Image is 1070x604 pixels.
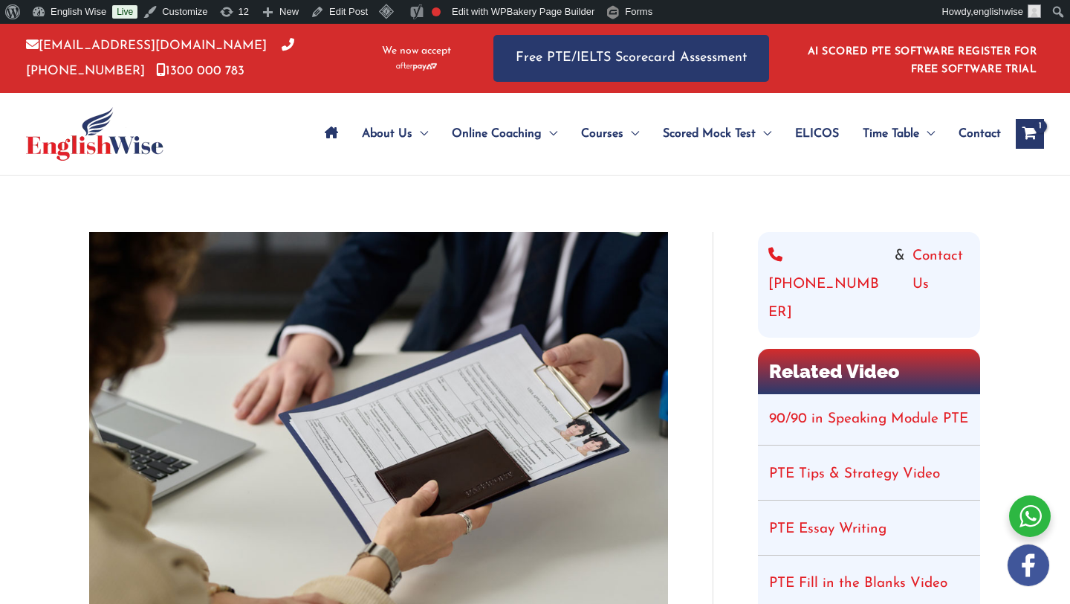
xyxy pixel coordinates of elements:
a: CoursesMenu Toggle [569,108,651,160]
img: cropped-ew-logo [26,107,163,161]
span: Menu Toggle [412,108,428,160]
a: Contact Us [912,242,970,327]
a: About UsMenu Toggle [350,108,440,160]
aside: Header Widget 1 [799,34,1044,83]
img: ashok kumar [1028,4,1041,18]
span: Menu Toggle [542,108,557,160]
a: [EMAIL_ADDRESS][DOMAIN_NAME] [26,39,267,52]
a: Scored Mock TestMenu Toggle [651,108,783,160]
span: Courses [581,108,623,160]
a: AI SCORED PTE SOFTWARE REGISTER FOR FREE SOFTWARE TRIAL [808,46,1037,75]
span: ELICOS [795,108,839,160]
img: white-facebook.png [1008,544,1049,586]
h2: Related Video [758,349,980,394]
span: englishwise [973,6,1023,17]
span: Menu Toggle [756,108,771,160]
div: & [768,242,970,327]
a: ELICOS [783,108,851,160]
a: Online CoachingMenu Toggle [440,108,569,160]
a: Contact [947,108,1001,160]
a: 1300 000 783 [156,65,244,77]
span: Time Table [863,108,919,160]
span: Contact [959,108,1001,160]
span: About Us [362,108,412,160]
span: Online Coaching [452,108,542,160]
a: 90/90 in Speaking Module PTE [769,412,968,426]
a: PTE Essay Writing [769,522,886,536]
a: View Shopping Cart, 1 items [1016,119,1044,149]
span: Menu Toggle [623,108,639,160]
a: PTE Tips & Strategy Video [769,467,940,481]
a: [PHONE_NUMBER] [26,39,294,77]
span: Menu Toggle [919,108,935,160]
nav: Site Navigation: Main Menu [313,108,1001,160]
span: Scored Mock Test [663,108,756,160]
a: Time TableMenu Toggle [851,108,947,160]
a: PTE Fill in the Blanks Video [769,576,947,591]
a: [PHONE_NUMBER] [768,242,887,327]
div: Focus keyphrase not set [432,7,441,16]
span: We now accept [382,44,451,59]
a: Live [112,5,137,19]
a: Free PTE/IELTS Scorecard Assessment [493,35,769,82]
img: Afterpay-Logo [396,62,437,71]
